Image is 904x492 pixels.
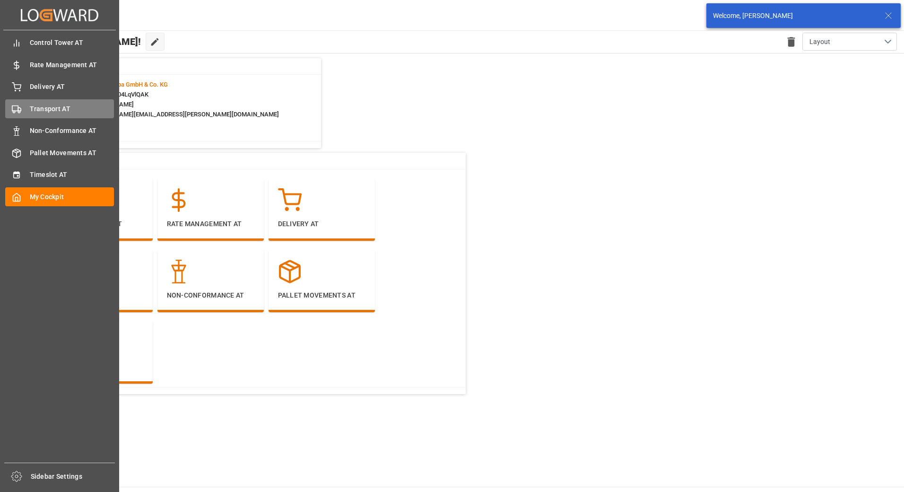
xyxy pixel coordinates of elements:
span: : [PERSON_NAME][EMAIL_ADDRESS][PERSON_NAME][DOMAIN_NAME] [84,111,279,118]
p: Rate Management AT [167,219,254,229]
a: Non-Conformance AT [5,122,114,140]
a: Timeslot AT [5,166,114,184]
span: Non-Conformance AT [30,126,114,136]
span: Control Tower AT [30,38,114,48]
span: Layout [809,37,830,47]
a: Rate Management AT [5,55,114,74]
a: My Cockpit [5,187,114,206]
div: Welcome, [PERSON_NAME] [713,11,876,21]
p: Non-Conformance AT [167,290,254,300]
button: open menu [802,33,897,51]
span: Hello [PERSON_NAME]! [39,33,141,51]
span: Delivery AT [30,82,114,92]
span: Melitta Europa GmbH & Co. KG [86,81,168,88]
span: Pallet Movements AT [30,148,114,158]
a: Transport AT [5,99,114,118]
span: My Cockpit [30,192,114,202]
span: Transport AT [30,104,114,114]
span: Rate Management AT [30,60,114,70]
a: Delivery AT [5,78,114,96]
a: Pallet Movements AT [5,143,114,162]
p: Delivery AT [278,219,365,229]
a: Control Tower AT [5,34,114,52]
span: Timeslot AT [30,170,114,180]
span: : [84,81,168,88]
p: Pallet Movements AT [278,290,365,300]
span: Sidebar Settings [31,472,115,482]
